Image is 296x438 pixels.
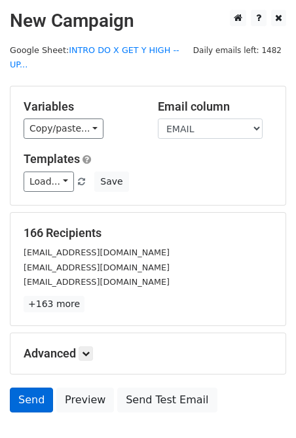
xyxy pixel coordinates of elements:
[24,346,272,361] h5: Advanced
[10,45,179,70] small: Google Sheet:
[24,119,103,139] a: Copy/paste...
[24,226,272,240] h5: 166 Recipients
[24,296,84,312] a: +163 more
[189,45,286,55] a: Daily emails left: 1482
[56,388,114,412] a: Preview
[24,277,170,287] small: [EMAIL_ADDRESS][DOMAIN_NAME]
[24,263,170,272] small: [EMAIL_ADDRESS][DOMAIN_NAME]
[10,10,286,32] h2: New Campaign
[24,247,170,257] small: [EMAIL_ADDRESS][DOMAIN_NAME]
[10,388,53,412] a: Send
[94,172,128,192] button: Save
[24,172,74,192] a: Load...
[189,43,286,58] span: Daily emails left: 1482
[158,100,272,114] h5: Email column
[117,388,217,412] a: Send Test Email
[231,375,296,438] iframe: Chat Widget
[24,100,138,114] h5: Variables
[24,152,80,166] a: Templates
[10,45,179,70] a: INTRO DO X GET Y HIGH -- UP...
